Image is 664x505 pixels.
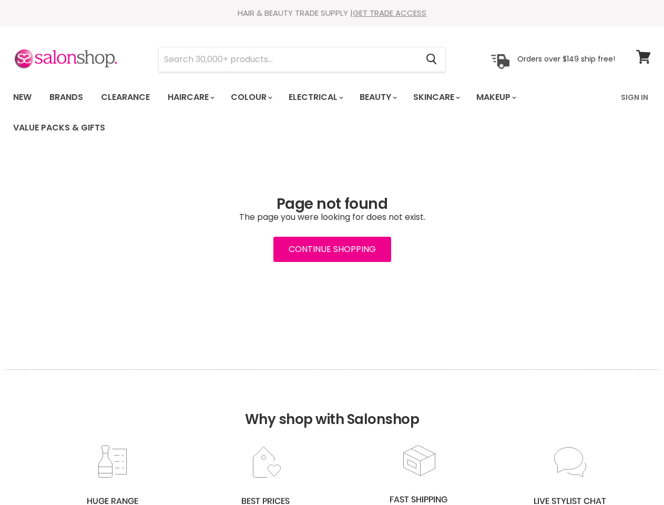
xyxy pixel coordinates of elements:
[352,86,403,108] a: Beauty
[5,369,659,443] h2: Why shop with Salonshop
[281,86,350,108] a: Electrical
[405,86,466,108] a: Skincare
[13,196,651,213] h1: Page not found
[615,86,655,108] a: Sign In
[93,86,158,108] a: Clearance
[223,86,279,108] a: Colour
[273,237,391,262] a: Continue Shopping
[517,54,615,64] p: Orders over $149 ship free!
[5,82,615,143] ul: Main menu
[159,47,417,72] input: Search
[158,47,446,72] form: Product
[417,47,445,72] button: Search
[42,86,91,108] a: Brands
[468,86,523,108] a: Makeup
[5,117,113,139] a: Value Packs & Gifts
[160,86,221,108] a: Haircare
[5,86,39,108] a: New
[13,213,651,222] p: The page you were looking for does not exist.
[353,7,426,18] a: GET TRADE ACCESS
